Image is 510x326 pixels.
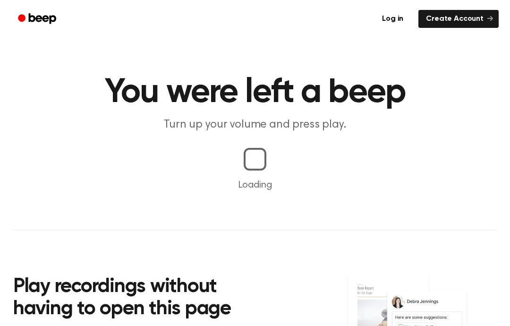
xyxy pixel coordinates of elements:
[11,178,499,192] p: Loading
[418,10,499,28] a: Create Account
[74,117,436,133] p: Turn up your volume and press play.
[13,76,497,110] h1: You were left a beep
[13,276,268,321] h2: Play recordings without having to open this page
[373,8,413,30] a: Log in
[11,10,65,28] a: Beep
